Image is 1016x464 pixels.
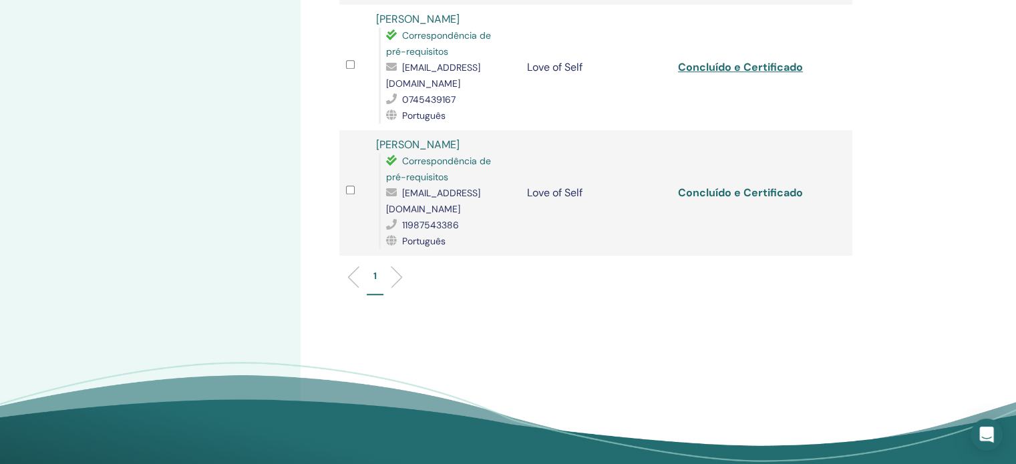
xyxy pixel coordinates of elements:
[373,269,377,283] p: 1
[678,60,803,74] a: Concluído e Certificado
[386,29,491,57] span: Correspondência de pré-requisitos
[402,93,456,105] span: 0745439167
[386,187,480,215] span: [EMAIL_ADDRESS][DOMAIN_NAME]
[386,155,491,183] span: Correspondência de pré-requisitos
[520,5,671,130] td: Love of Self
[402,219,459,231] span: 11987543386
[402,109,446,122] span: Português
[376,138,460,152] a: [PERSON_NAME]
[402,235,446,247] span: Português
[678,186,803,200] a: Concluído e Certificado
[520,130,671,256] td: Love of Self
[386,61,480,89] span: [EMAIL_ADDRESS][DOMAIN_NAME]
[376,12,460,26] a: [PERSON_NAME]
[971,419,1003,451] div: Open Intercom Messenger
